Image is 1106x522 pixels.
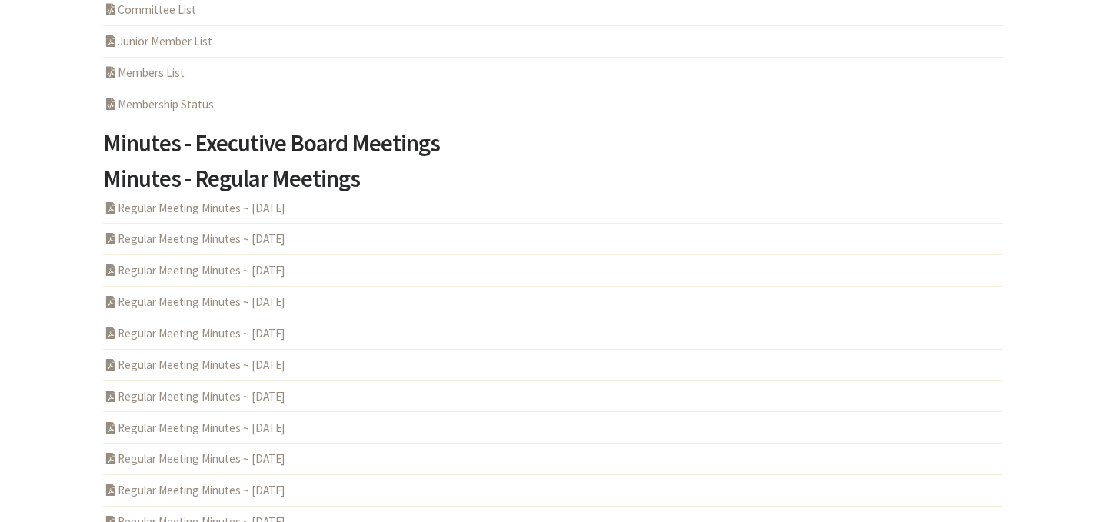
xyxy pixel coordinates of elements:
[103,422,118,434] i: PDF Acrobat Document
[103,391,118,402] i: PDF Acrobat Document
[103,451,285,466] a: Regular Meeting Minutes ~ [DATE]
[103,35,118,47] i: PDF Acrobat Document
[103,65,185,80] a: Members List
[103,67,118,78] i: PHP Program
[103,263,285,278] a: Regular Meeting Minutes ~ [DATE]
[103,453,118,464] i: PDF Acrobat Document
[103,201,285,215] a: Regular Meeting Minutes ~ [DATE]
[103,389,285,404] a: Regular Meeting Minutes ~ [DATE]
[103,326,285,341] a: Regular Meeting Minutes ~ [DATE]
[103,98,118,110] i: PHP Program
[103,264,118,276] i: PDF Acrobat Document
[103,483,285,497] a: Regular Meeting Minutes ~ [DATE]
[103,484,118,496] i: PDF Acrobat Document
[103,233,118,244] i: PDF Acrobat Document
[103,34,212,48] a: Junior Member List
[103,359,118,371] i: PDF Acrobat Document
[103,2,196,17] a: Committee List
[103,97,214,111] a: Membership Status
[103,4,118,15] i: HTML Program
[103,357,285,372] a: Regular Meeting Minutes ~ [DATE]
[103,421,285,435] a: Regular Meeting Minutes ~ [DATE]
[103,327,118,339] i: PDF Acrobat Document
[103,294,285,309] a: Regular Meeting Minutes ~ [DATE]
[103,167,1003,202] a: Minutes - Regular Meetings
[103,131,1003,167] a: Minutes - Executive Board Meetings
[103,231,285,246] a: Regular Meeting Minutes ~ [DATE]
[103,202,118,214] i: PDF Acrobat Document
[103,296,118,308] i: PDF Acrobat Document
